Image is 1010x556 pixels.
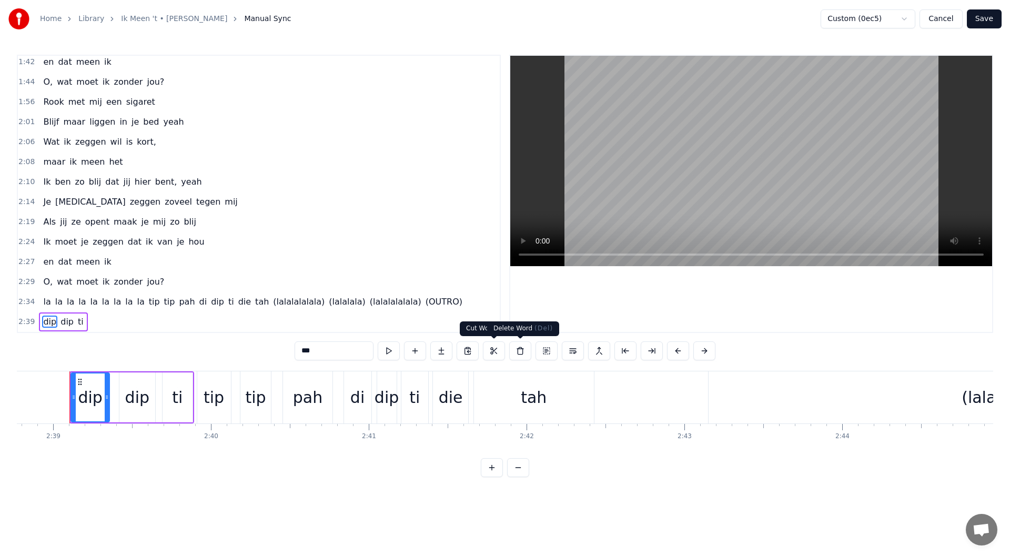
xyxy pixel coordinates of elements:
span: [MEDICAL_DATA] [54,196,127,208]
span: zonder [113,276,144,288]
span: la [124,296,134,308]
span: zeggen [92,236,125,248]
a: Open de chat [966,514,997,545]
span: 2:08 [18,157,35,167]
span: jij [59,216,68,228]
span: Wat [42,136,60,148]
span: la [89,296,98,308]
span: je [140,216,149,228]
span: ik [102,76,111,88]
span: in [118,116,128,128]
div: dip [78,386,102,409]
span: meen [75,56,101,68]
span: wil [109,136,123,148]
div: tah [521,386,547,409]
div: ti [172,386,183,409]
div: 2:44 [835,432,850,441]
span: meen [75,256,101,268]
div: dip [125,386,149,409]
span: ( Del ) [534,325,553,332]
span: dip [210,296,225,308]
span: maak [113,216,138,228]
span: liggen [88,116,116,128]
span: ik [103,56,113,68]
nav: breadcrumb [40,14,291,24]
div: Delete Word [487,321,559,336]
span: ti [227,296,235,308]
span: di [198,296,208,308]
span: moet [75,76,99,88]
span: Als [42,216,57,228]
span: 1:56 [18,97,35,107]
span: O, [42,76,54,88]
span: Blijf [42,116,60,128]
span: opent [84,216,110,228]
span: (lalalalalala) [369,296,422,308]
span: hier [134,176,152,188]
a: Ik Meen 't • [PERSON_NAME] [121,14,227,24]
span: 2:01 [18,117,35,127]
span: maar [62,116,86,128]
span: la [54,296,64,308]
button: Save [967,9,1002,28]
span: en [42,256,55,268]
span: ik [145,236,154,248]
span: 2:39 [18,317,35,327]
span: die [237,296,252,308]
span: yeah [180,176,203,188]
span: (lalalala) [328,296,366,308]
span: bed [142,116,160,128]
span: 2:19 [18,217,35,227]
span: la [136,296,145,308]
span: Ik [42,176,52,188]
span: la [66,296,75,308]
span: wat [56,76,73,88]
span: 2:10 [18,177,35,187]
span: meen [80,156,106,168]
span: zoveel [164,196,193,208]
span: Ik [42,236,52,248]
span: zeggen [129,196,162,208]
span: bent, [154,176,178,188]
span: tah [254,296,270,308]
span: een [105,96,123,108]
span: wat [56,276,73,288]
span: 2:27 [18,257,35,267]
span: blij [88,176,103,188]
span: mij [152,216,167,228]
span: tegen [195,196,221,208]
span: jou? [146,276,165,288]
span: ik [103,256,113,268]
span: en [42,56,55,68]
span: van [156,236,174,248]
span: ik [102,276,111,288]
div: 2:41 [362,432,376,441]
div: 2:42 [520,432,534,441]
span: hou [187,236,205,248]
div: dip [375,386,399,409]
span: (OUTRO) [425,296,463,308]
div: 2:39 [46,432,60,441]
span: Manual Sync [244,14,291,24]
span: la [42,296,52,308]
span: jij [123,176,132,188]
div: di [350,386,365,409]
span: ti [77,316,85,328]
span: kort, [136,136,157,148]
div: 2:43 [678,432,692,441]
span: dat [57,56,73,68]
span: je [176,236,185,248]
span: met [67,96,86,108]
div: Cut Word [460,321,534,336]
span: ik [63,136,72,148]
span: yeah [162,116,185,128]
span: het [108,156,124,168]
span: sigaret [125,96,156,108]
img: youka [8,8,29,29]
span: dip [42,316,57,328]
div: die [439,386,463,409]
span: 2:34 [18,297,35,307]
span: ben [54,176,72,188]
span: zo [74,176,86,188]
span: la [77,296,87,308]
